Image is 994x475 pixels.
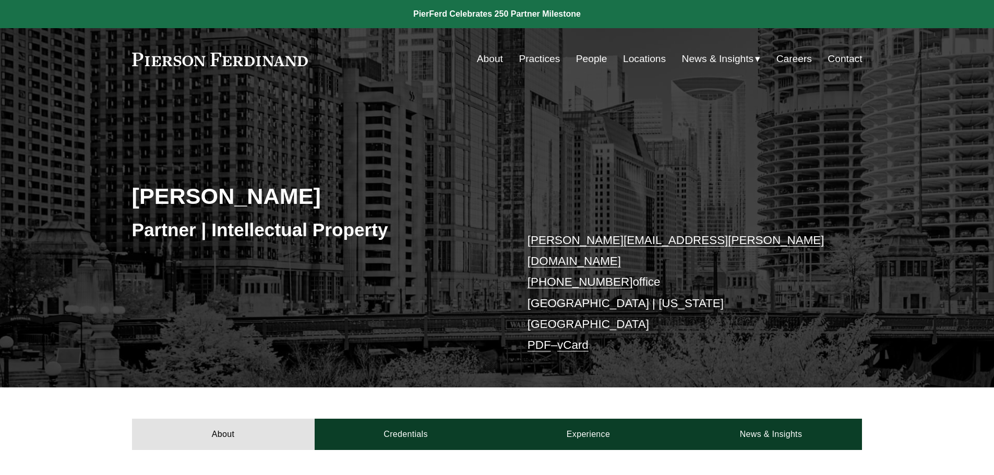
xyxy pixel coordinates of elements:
[576,49,607,69] a: People
[557,338,589,351] a: vCard
[528,338,551,351] a: PDF
[132,182,497,210] h2: [PERSON_NAME]
[682,50,754,68] span: News & Insights
[132,218,497,241] h3: Partner | Intellectual Property
[132,419,315,450] a: About
[528,234,824,267] a: [PERSON_NAME][EMAIL_ADDRESS][PERSON_NAME][DOMAIN_NAME]
[776,49,812,69] a: Careers
[528,230,832,356] p: office [GEOGRAPHIC_DATA] | [US_STATE][GEOGRAPHIC_DATA] –
[623,49,666,69] a: Locations
[679,419,862,450] a: News & Insights
[497,419,680,450] a: Experience
[519,49,560,69] a: Practices
[828,49,862,69] a: Contact
[682,49,761,69] a: folder dropdown
[528,275,633,288] a: [PHONE_NUMBER]
[477,49,503,69] a: About
[315,419,497,450] a: Credentials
